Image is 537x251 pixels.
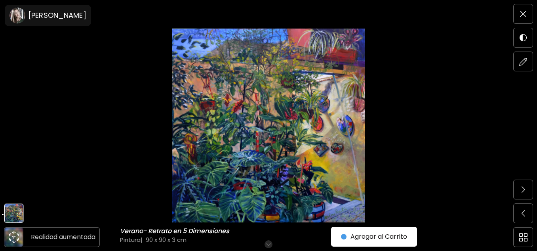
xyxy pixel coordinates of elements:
[8,231,20,243] div: animation
[120,227,231,235] h6: Verano- Retrato en 5 Dimensiones
[341,232,407,241] span: Agregar al Carrito
[120,236,350,244] h4: Pintura | 90 x 90 x 3 cm
[331,227,417,247] button: Agregar al Carrito
[29,11,86,20] h6: [PERSON_NAME]
[31,232,95,242] h6: Realidad aumentada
